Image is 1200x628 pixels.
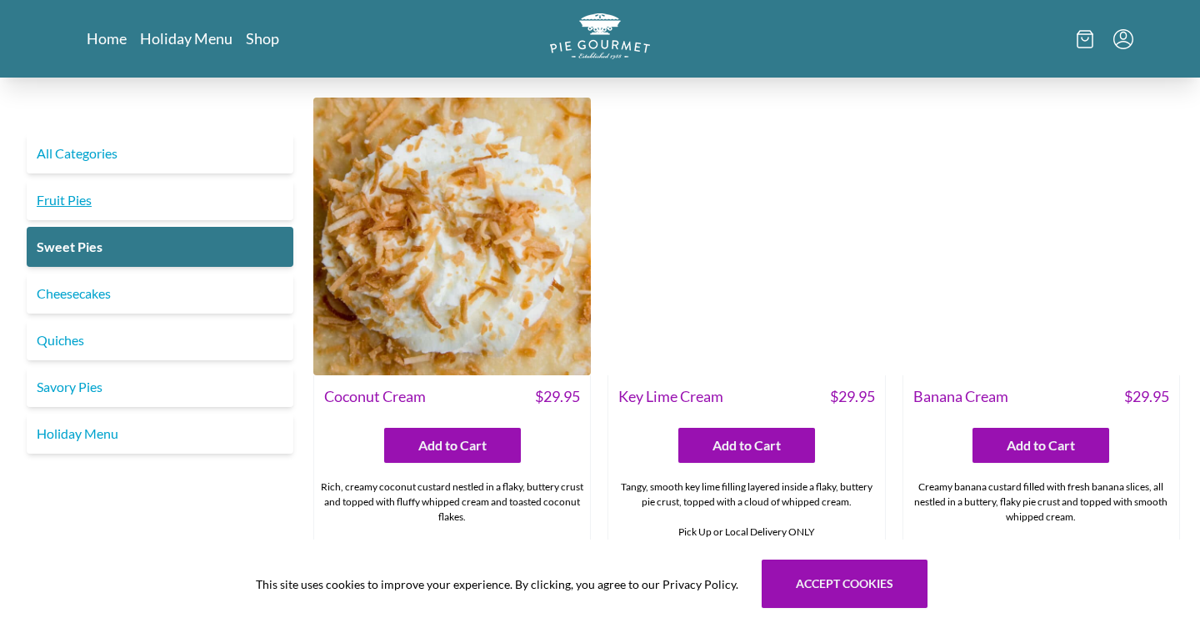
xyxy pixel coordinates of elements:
button: Add to Cart [384,428,521,463]
span: Add to Cart [712,435,781,455]
a: Cheesecakes [27,274,293,314]
span: Key Lime Cream [618,385,723,408]
a: Logo [550,13,650,64]
button: Menu [1113,29,1133,49]
span: $ 29.95 [1124,385,1169,408]
img: Coconut Cream [313,98,591,375]
img: Key Lime Cream [607,98,885,375]
a: Holiday Menu [27,414,293,454]
button: Accept cookies [762,560,927,608]
span: This site uses cookies to improve your experience. By clicking, you agree to our Privacy Policy. [256,575,738,593]
a: Shop [246,28,279,48]
a: Holiday Menu [140,28,232,48]
a: Savory Pies [27,367,293,407]
div: Rich, creamy coconut custard nestled in a flaky, buttery crust and topped with fluffy whipped cre... [314,473,590,591]
span: Coconut Cream [324,385,426,408]
span: Add to Cart [1007,435,1075,455]
img: logo [550,13,650,59]
span: Banana Cream [913,385,1008,408]
a: Sweet Pies [27,227,293,267]
button: Add to Cart [678,428,815,463]
a: Fruit Pies [27,180,293,220]
div: Creamy banana custard filled with fresh banana slices, all nestled in a buttery, flaky pie crust ... [903,473,1179,576]
a: Home [87,28,127,48]
img: Banana Cream [902,98,1180,375]
span: $ 29.95 [535,385,580,408]
span: $ 29.95 [830,385,875,408]
span: Add to Cart [418,435,487,455]
a: Quiches [27,320,293,360]
a: All Categories [27,133,293,173]
div: Tangy, smooth key lime filling layered inside a flaky, buttery pie crust, topped with a cloud of ... [608,473,884,576]
button: Add to Cart [972,428,1109,463]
